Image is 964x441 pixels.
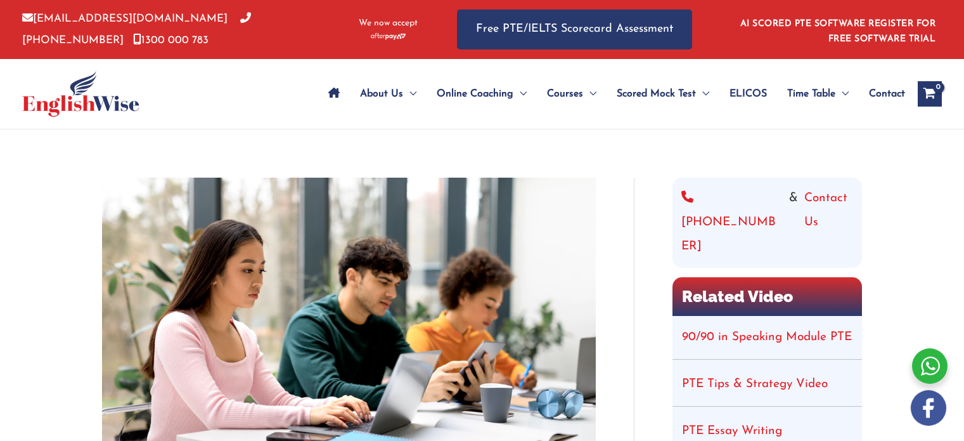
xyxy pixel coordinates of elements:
[359,17,418,30] span: We now accept
[777,72,859,116] a: Time TableMenu Toggle
[682,425,782,437] a: PTE Essay Writing
[835,72,849,116] span: Menu Toggle
[729,72,767,116] span: ELICOS
[719,72,777,116] a: ELICOS
[617,72,696,116] span: Scored Mock Test
[787,72,835,116] span: Time Table
[547,72,583,116] span: Courses
[513,72,527,116] span: Menu Toggle
[350,72,427,116] a: About UsMenu Toggle
[22,71,139,117] img: cropped-ew-logo
[733,9,942,50] aside: Header Widget 1
[672,277,862,316] h2: Related Video
[360,72,403,116] span: About Us
[371,33,406,40] img: Afterpay-Logo
[22,13,251,45] a: [PHONE_NUMBER]
[911,390,946,426] img: white-facebook.png
[804,187,853,259] a: Contact Us
[427,72,537,116] a: Online CoachingMenu Toggle
[682,378,828,390] a: PTE Tips & Strategy Video
[682,331,852,343] a: 90/90 in Speaking Module PTE
[869,72,905,116] span: Contact
[318,72,905,116] nav: Site Navigation: Main Menu
[740,19,936,44] a: AI SCORED PTE SOFTWARE REGISTER FOR FREE SOFTWARE TRIAL
[403,72,416,116] span: Menu Toggle
[696,72,709,116] span: Menu Toggle
[607,72,719,116] a: Scored Mock TestMenu Toggle
[537,72,607,116] a: CoursesMenu Toggle
[681,187,783,259] a: [PHONE_NUMBER]
[457,10,692,49] a: Free PTE/IELTS Scorecard Assessment
[133,35,209,46] a: 1300 000 783
[681,187,853,259] div: &
[583,72,596,116] span: Menu Toggle
[859,72,905,116] a: Contact
[22,13,228,24] a: [EMAIL_ADDRESS][DOMAIN_NAME]
[918,81,942,107] a: View Shopping Cart, empty
[437,72,513,116] span: Online Coaching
